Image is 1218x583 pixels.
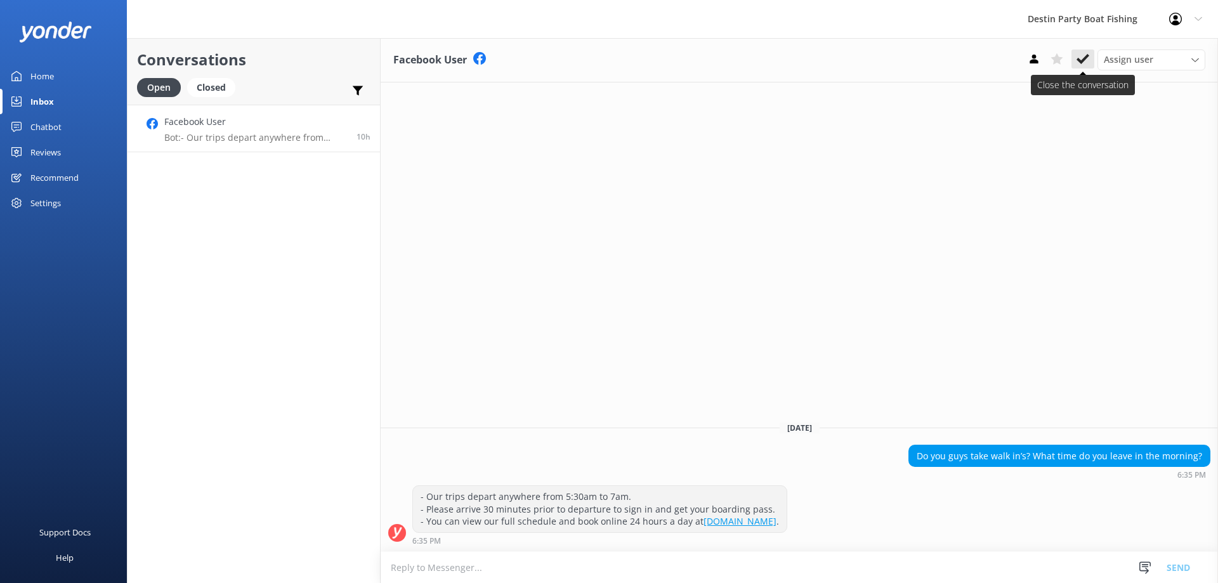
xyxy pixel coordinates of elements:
div: Inbox [30,89,54,114]
span: Sep 19 2025 06:35pm (UTC -05:00) America/Cancun [357,131,370,142]
a: Closed [187,80,242,94]
strong: 6:35 PM [1177,471,1206,479]
div: Closed [187,78,235,97]
div: Do you guys take walk in’s? What time do you leave in the morning? [909,445,1210,467]
div: - Our trips depart anywhere from 5:30am to 7am. - Please arrive 30 minutes prior to departure to ... [413,486,787,532]
p: Bot: - Our trips depart anywhere from 5:30am to 7am. - Please arrive 30 minutes prior to departur... [164,132,347,143]
h3: Facebook User [393,52,467,69]
h2: Conversations [137,48,370,72]
h4: Facebook User [164,115,347,129]
div: Home [30,63,54,89]
div: Assign User [1097,49,1205,70]
span: Assign user [1104,53,1153,67]
div: Chatbot [30,114,62,140]
span: [DATE] [780,423,820,433]
div: Recommend [30,165,79,190]
strong: 6:35 PM [412,537,441,545]
img: yonder-white-logo.png [19,22,92,43]
a: Facebook UserBot:- Our trips depart anywhere from 5:30am to 7am. - Please arrive 30 minutes prior... [128,105,380,152]
a: [DOMAIN_NAME] [704,515,776,527]
a: Open [137,80,187,94]
div: Open [137,78,181,97]
div: Reviews [30,140,61,165]
div: Sep 19 2025 06:35pm (UTC -05:00) America/Cancun [412,536,787,545]
div: Sep 19 2025 06:35pm (UTC -05:00) America/Cancun [908,470,1210,479]
div: Support Docs [39,520,91,545]
div: Settings [30,190,61,216]
div: Help [56,545,74,570]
